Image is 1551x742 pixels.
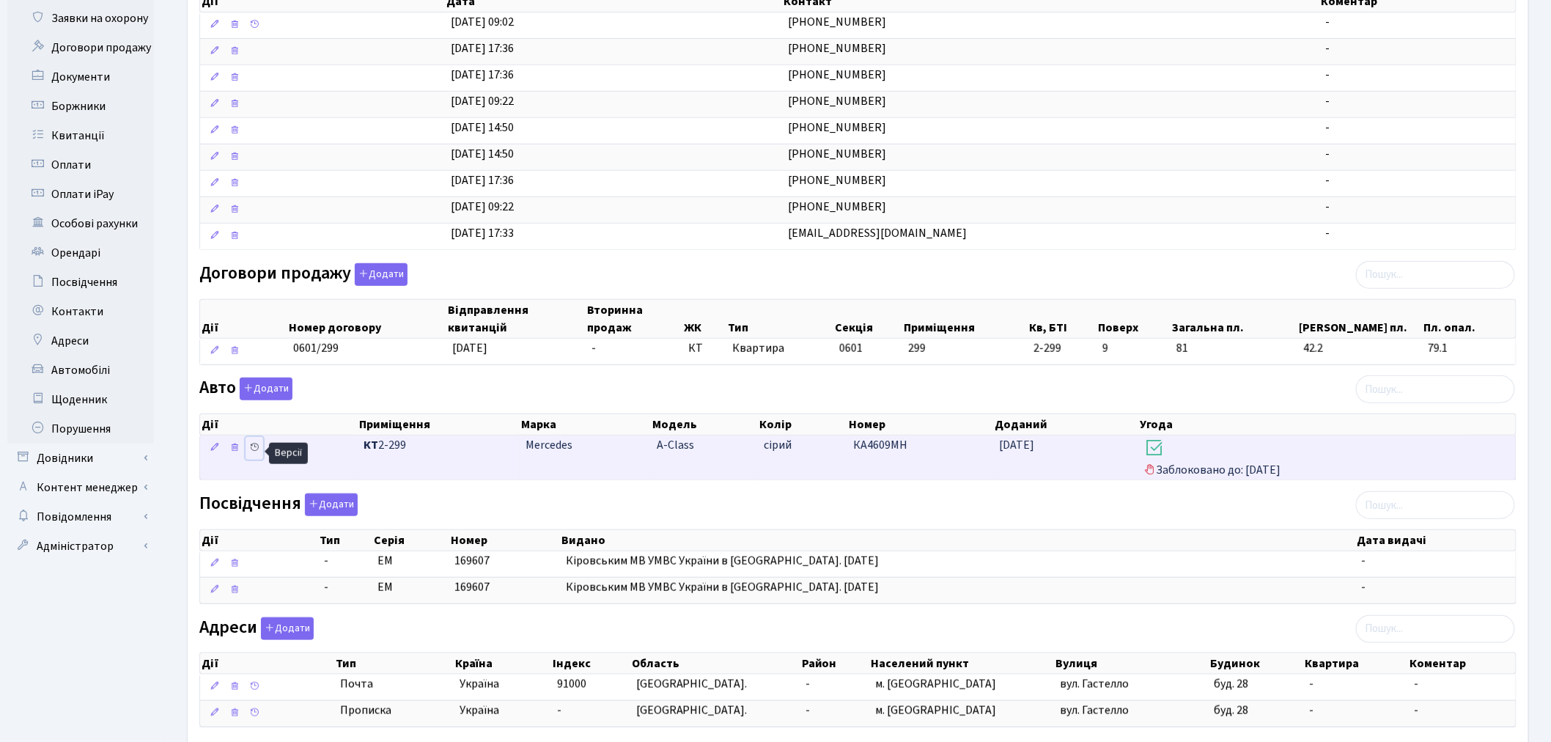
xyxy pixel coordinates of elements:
span: [PHONE_NUMBER] [788,120,886,136]
label: Адреси [199,617,314,640]
span: - [1325,67,1330,83]
span: 0601 [839,340,863,356]
span: Кіровським МВ УМВС України в [GEOGRAPHIC_DATA]. [DATE] [566,553,879,569]
span: вул. Гастелло [1060,676,1129,692]
th: Дії [200,653,334,674]
a: Контент менеджер [7,473,154,502]
label: Авто [199,378,292,400]
span: - [1325,14,1330,30]
th: Пл. опал. [1422,300,1516,338]
th: [PERSON_NAME] пл. [1298,300,1423,338]
th: Дії [200,414,358,435]
span: Mercedes [526,437,572,453]
span: Україна [460,702,546,719]
th: Доданий [994,414,1139,435]
span: - [592,340,596,356]
th: Номер [848,414,994,435]
a: Орендарі [7,238,154,268]
a: Додати [351,260,408,286]
span: [PHONE_NUMBER] [788,93,886,109]
span: - [1414,676,1418,692]
th: Індекс [552,653,630,674]
span: [PHONE_NUMBER] [788,67,886,83]
span: 169607 [455,579,490,595]
span: Україна [460,676,546,693]
span: - [1309,702,1314,719]
span: 0601/299 [293,340,339,356]
th: Номер договору [287,300,446,338]
span: [GEOGRAPHIC_DATA]. [636,676,748,692]
span: 81 [1176,340,1292,357]
th: Тип [726,300,833,338]
th: Будинок [1209,653,1304,674]
span: сірий [764,437,792,453]
th: Дії [200,300,287,338]
th: Вторинна продаж [586,300,682,338]
a: Оплати iPay [7,180,154,209]
span: [PHONE_NUMBER] [788,40,886,56]
span: - [1309,676,1314,692]
span: - [806,702,811,719]
span: - [1361,553,1366,569]
span: - [1361,579,1366,595]
span: Квартира [732,340,828,357]
th: Тип [318,530,372,551]
span: [PHONE_NUMBER] [788,146,886,162]
span: - [1414,702,1418,719]
a: Адміністратор [7,532,154,561]
span: 91000 [558,676,587,692]
span: 42.2 [1303,340,1416,357]
span: - [1325,40,1330,56]
th: Тип [334,653,454,674]
a: Додати [301,491,358,516]
input: Пошук... [1356,615,1515,643]
label: Договори продажу [199,263,408,286]
button: Договори продажу [355,263,408,286]
th: Приміщення [902,300,1028,338]
a: Щоденник [7,385,154,414]
input: Пошук... [1356,261,1515,289]
a: Посвідчення [7,268,154,297]
span: ЕМ [378,553,394,569]
span: [DATE] 17:36 [452,67,515,83]
span: [EMAIL_ADDRESS][DOMAIN_NAME] [788,225,967,241]
span: Кіровським МВ УМВС України в [GEOGRAPHIC_DATA]. [DATE] [566,579,879,595]
span: 169607 [455,553,490,569]
th: Колір [758,414,848,435]
span: Почта [340,676,373,693]
a: Додати [257,614,314,640]
th: Видано [560,530,1355,551]
th: Загальна пл. [1171,300,1298,338]
th: Відправлення квитанцій [446,300,586,338]
input: Пошук... [1356,375,1515,403]
th: Поверх [1097,300,1171,338]
button: Авто [240,378,292,400]
th: Угода [1139,414,1517,435]
th: Марка [520,414,652,435]
a: Документи [7,62,154,92]
span: [DATE] [999,437,1034,453]
th: Дата видачі [1356,530,1517,551]
span: - [1325,120,1330,136]
a: Довідники [7,444,154,473]
span: [DATE] 09:22 [452,93,515,109]
b: КТ [364,437,378,453]
span: 2-299 [1034,340,1091,357]
th: Кв, БТІ [1028,300,1097,338]
a: Оплати [7,150,154,180]
input: Пошук... [1356,491,1515,519]
span: - [1325,146,1330,162]
th: Дії [200,530,318,551]
a: Квитанції [7,121,154,150]
span: КА4609МН [854,437,908,453]
span: [DATE] 17:36 [452,172,515,188]
span: 79.1 [1428,340,1510,357]
span: м. [GEOGRAPHIC_DATA] [875,702,996,719]
th: Номер [449,530,561,551]
span: КТ [688,340,720,357]
span: - [324,553,366,570]
a: Повідомлення [7,502,154,532]
th: Країна [454,653,552,674]
span: [DATE] 14:50 [452,146,515,162]
span: - [1325,199,1330,215]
